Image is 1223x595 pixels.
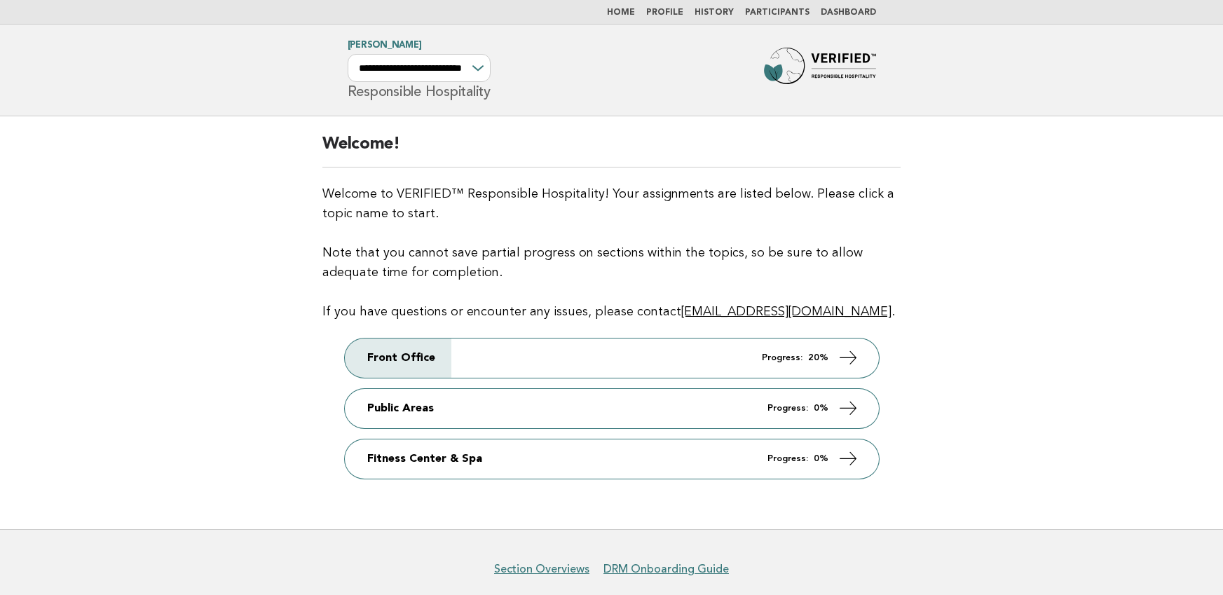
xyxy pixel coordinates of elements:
a: History [695,8,734,17]
strong: 0% [814,454,828,463]
strong: 20% [808,353,828,362]
img: Forbes Travel Guide [764,48,876,93]
a: Public Areas Progress: 0% [345,389,879,428]
a: Dashboard [821,8,876,17]
a: Participants [745,8,809,17]
strong: 0% [814,404,828,413]
a: [PERSON_NAME] [348,41,422,50]
h1: Responsible Hospitality [348,41,491,99]
em: Progress: [762,353,802,362]
a: DRM Onboarding Guide [603,562,729,576]
h2: Welcome! [322,133,901,167]
a: Home [607,8,635,17]
em: Progress: [767,404,808,413]
a: [EMAIL_ADDRESS][DOMAIN_NAME] [681,306,891,318]
a: Profile [646,8,683,17]
em: Progress: [767,454,808,463]
a: Fitness Center & Spa Progress: 0% [345,439,879,479]
a: Section Overviews [494,562,589,576]
p: Welcome to VERIFIED™ Responsible Hospitality! Your assignments are listed below. Please click a t... [322,184,901,322]
a: Front Office Progress: 20% [345,338,879,378]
